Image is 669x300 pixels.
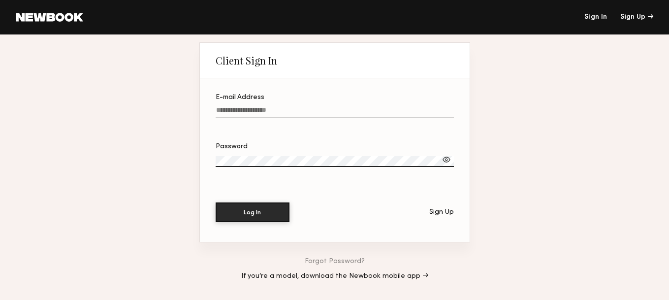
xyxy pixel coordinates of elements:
[216,55,277,67] div: Client Sign In
[584,14,607,21] a: Sign In
[216,156,454,167] input: Password
[216,106,454,118] input: E-mail Address
[305,258,365,265] a: Forgot Password?
[241,273,428,280] a: If you’re a model, download the Newbook mobile app →
[216,94,454,101] div: E-mail Address
[216,202,289,222] button: Log In
[429,209,454,216] div: Sign Up
[216,143,454,150] div: Password
[620,14,653,21] div: Sign Up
